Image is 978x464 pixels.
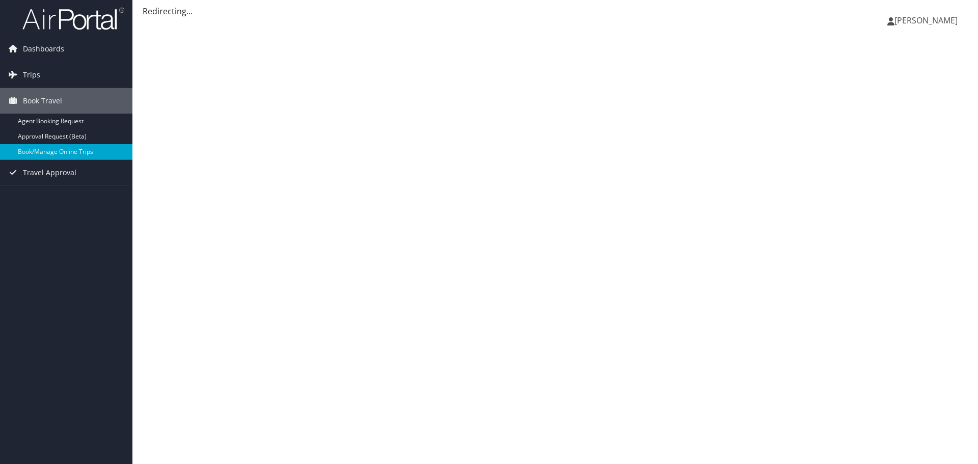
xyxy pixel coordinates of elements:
[23,160,76,185] span: Travel Approval
[23,36,64,62] span: Dashboards
[22,7,124,31] img: airportal-logo.png
[887,5,968,36] a: [PERSON_NAME]
[143,5,968,17] div: Redirecting...
[23,62,40,88] span: Trips
[23,88,62,114] span: Book Travel
[894,15,958,26] span: [PERSON_NAME]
